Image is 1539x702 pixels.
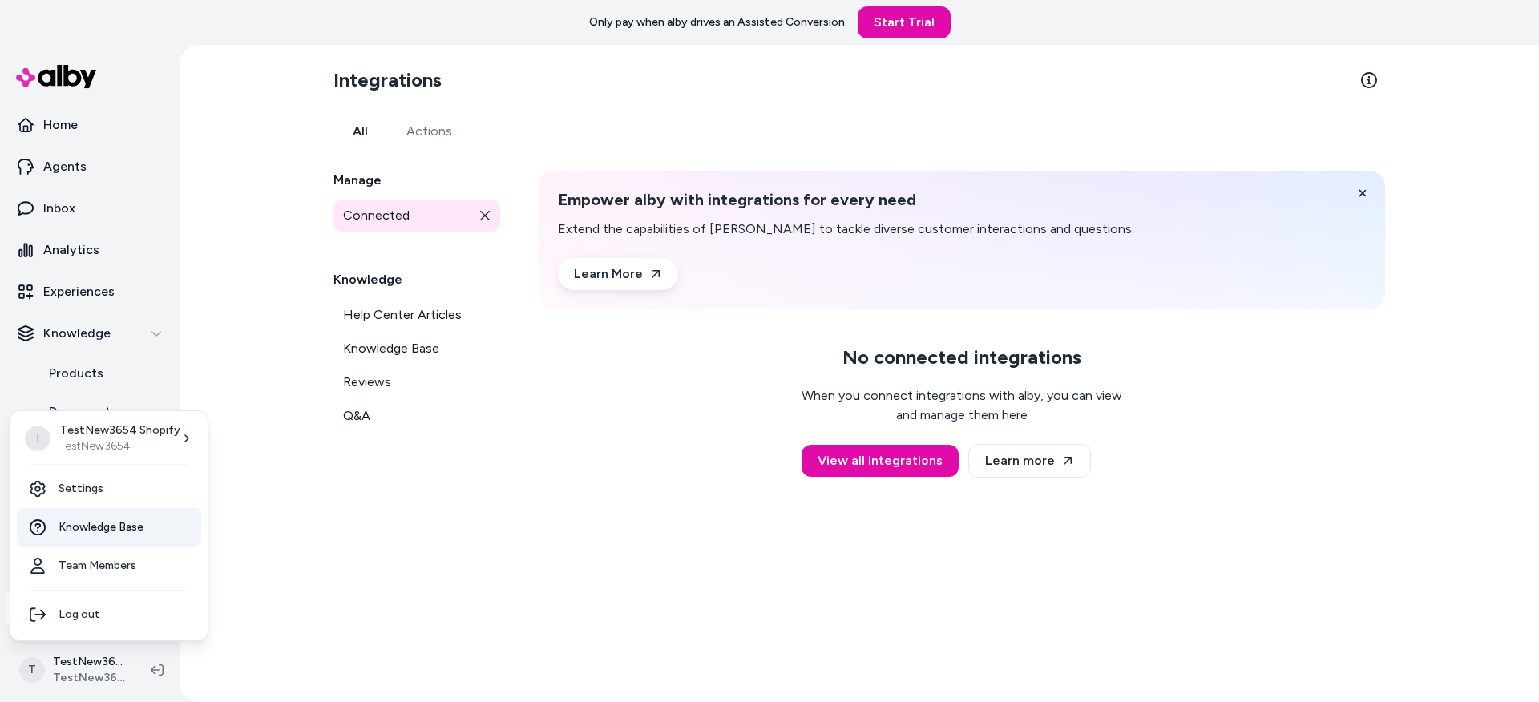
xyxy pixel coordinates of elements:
[17,595,201,634] div: Log out
[17,547,201,585] a: Team Members
[60,438,180,454] p: TestNew3654
[60,422,180,438] p: TestNew3654 Shopify
[17,470,201,508] a: Settings
[59,519,143,535] span: Knowledge Base
[25,426,50,451] span: T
